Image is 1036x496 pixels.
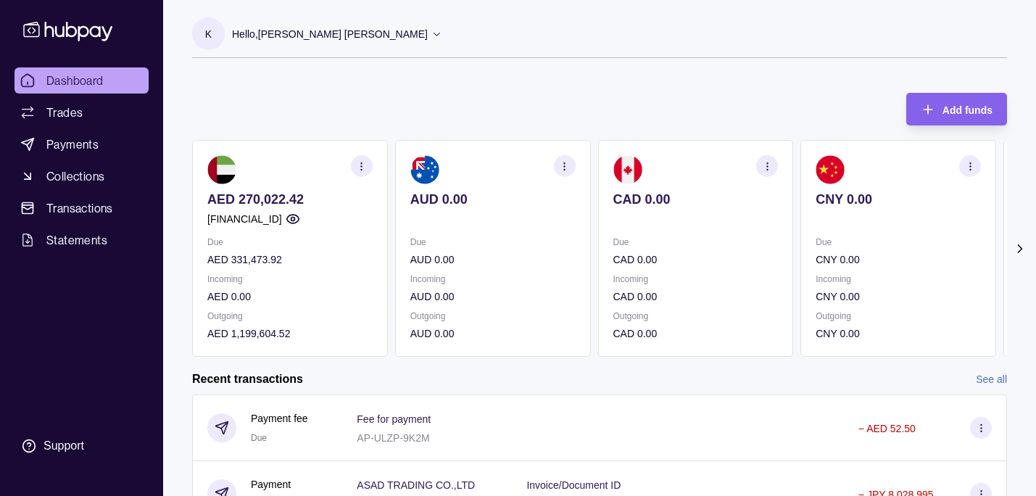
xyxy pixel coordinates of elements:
button: Add funds [906,93,1007,125]
p: AED 270,022.42 [207,191,373,207]
p: Due [613,234,779,250]
a: Collections [14,163,149,189]
a: Payments [14,131,149,157]
a: Support [14,431,149,461]
a: Dashboard [14,67,149,94]
p: CNY 0.00 [816,326,981,342]
p: Hello, [PERSON_NAME] [PERSON_NAME] [232,26,428,42]
p: [FINANCIAL_ID] [207,211,282,227]
p: Outgoing [816,308,981,324]
p: AUD 0.00 [410,191,576,207]
p: Payment fee [251,410,308,426]
h2: Recent transactions [192,371,303,387]
p: AUD 0.00 [410,289,576,305]
p: Outgoing [410,308,576,324]
p: CAD 0.00 [613,191,779,207]
a: Statements [14,227,149,253]
p: AP-ULZP-9K2M [357,432,429,444]
a: Transactions [14,195,149,221]
p: CNY 0.00 [816,289,981,305]
p: AUD 0.00 [410,252,576,268]
img: cn [816,155,845,184]
img: ca [613,155,642,184]
p: Incoming [207,271,373,287]
span: Payments [46,136,99,153]
p: ASAD TRADING CO.,LTD [357,479,475,491]
p: Incoming [613,271,779,287]
p: CAD 0.00 [613,326,779,342]
a: See all [976,371,1007,387]
p: CNY 0.00 [816,191,981,207]
div: Support [43,438,84,454]
p: Due [207,234,373,250]
p: Incoming [816,271,981,287]
p: K [205,26,212,42]
p: Incoming [410,271,576,287]
img: ae [207,155,236,184]
p: Outgoing [207,308,373,324]
span: Due [251,433,267,443]
p: Invoice/Document ID [526,479,621,491]
p: Payment [251,476,291,492]
p: − AED 52.50 [858,423,916,434]
p: Outgoing [613,308,779,324]
p: AED 0.00 [207,289,373,305]
span: Trades [46,104,83,121]
span: Dashboard [46,72,104,89]
p: CAD 0.00 [613,289,779,305]
p: AED 331,473.92 [207,252,373,268]
p: Fee for payment [357,413,431,425]
span: Add funds [942,104,993,116]
p: AUD 0.00 [410,326,576,342]
span: Transactions [46,199,113,217]
a: Trades [14,99,149,125]
p: Due [410,234,576,250]
p: CAD 0.00 [613,252,779,268]
p: CNY 0.00 [816,252,981,268]
p: AED 1,199,604.52 [207,326,373,342]
p: Due [816,234,981,250]
span: Collections [46,168,104,185]
span: Statements [46,231,107,249]
img: au [410,155,439,184]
